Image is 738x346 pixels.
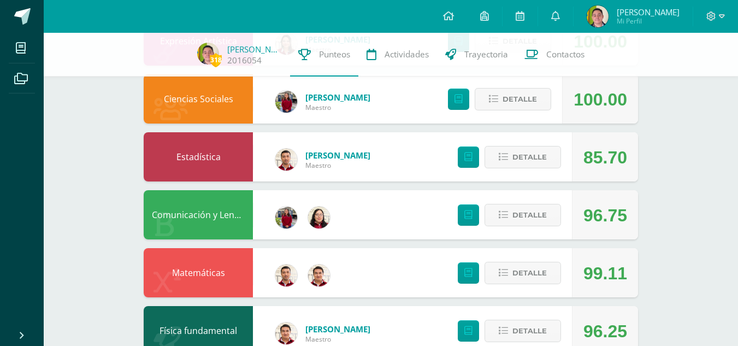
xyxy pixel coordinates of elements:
button: Detalle [485,204,561,226]
a: [PERSON_NAME] [305,150,370,161]
div: 99.11 [583,249,627,298]
img: 8967023db232ea363fa53c906190b046.png [275,265,297,286]
a: [PERSON_NAME] [305,324,370,335]
button: Detalle [485,320,561,342]
img: c6b4b3f06f981deac34ce0a071b61492.png [308,207,330,228]
button: Detalle [485,262,561,284]
span: Detalle [503,89,537,109]
span: Detalle [512,205,547,225]
img: 2ac621d885da50cde50dcbe7d88617bc.png [197,43,219,64]
span: Maestro [305,335,370,344]
span: Detalle [512,321,547,341]
div: Comunicación y Lenguaje [144,190,253,239]
a: Actividades [358,33,437,77]
a: Punteos [290,33,358,77]
span: Detalle [512,263,547,283]
a: [PERSON_NAME] [305,92,370,103]
span: Trayectoria [464,49,508,60]
span: Detalle [512,147,547,167]
span: Maestro [305,161,370,170]
span: 318 [210,53,222,67]
button: Detalle [475,88,551,110]
span: Punteos [319,49,350,60]
img: e1f0730b59be0d440f55fb027c9eff26.png [275,91,297,113]
div: 85.70 [583,133,627,182]
div: Matemáticas [144,248,253,297]
img: 76b79572e868f347d82537b4f7bc2cf5.png [275,322,297,344]
button: Detalle [485,146,561,168]
span: Actividades [385,49,429,60]
div: 96.75 [583,191,627,240]
span: [PERSON_NAME] [617,7,680,17]
span: Mi Perfil [617,16,680,26]
img: 76b79572e868f347d82537b4f7bc2cf5.png [308,265,330,286]
div: 100.00 [574,75,627,124]
span: Contactos [546,49,585,60]
a: Trayectoria [437,33,516,77]
a: [PERSON_NAME] [227,44,282,55]
img: 8967023db232ea363fa53c906190b046.png [275,149,297,171]
a: Contactos [516,33,593,77]
img: e1f0730b59be0d440f55fb027c9eff26.png [275,207,297,228]
a: 2016054 [227,55,262,66]
div: Estadística [144,132,253,181]
div: Ciencias Sociales [144,74,253,124]
span: Maestro [305,103,370,112]
img: 2ac621d885da50cde50dcbe7d88617bc.png [587,5,609,27]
